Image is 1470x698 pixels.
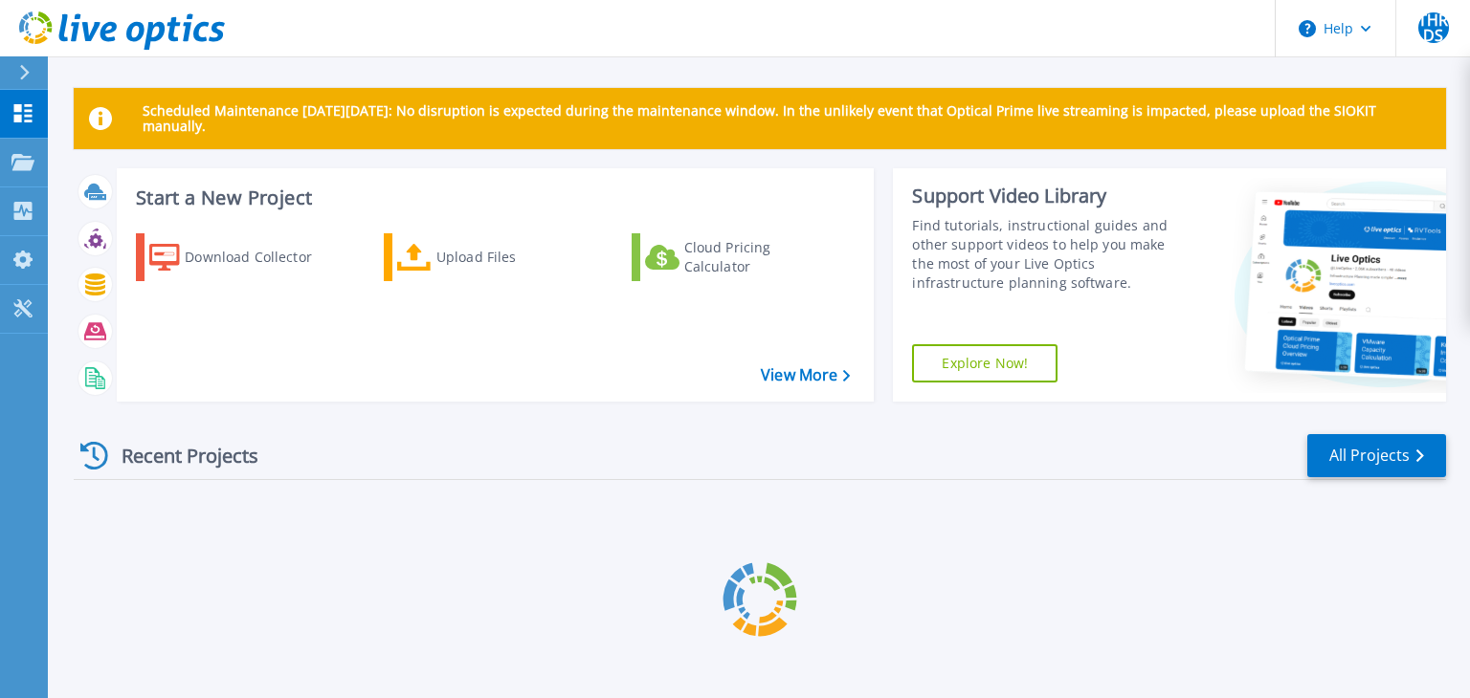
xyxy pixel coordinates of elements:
[684,238,837,276] div: Cloud Pricing Calculator
[136,187,850,208] h3: Start a New Project
[74,432,284,479] div: Recent Projects
[912,216,1190,293] div: Find tutorials, instructional guides and other support videos to help you make the most of your L...
[912,184,1190,208] div: Support Video Library
[143,103,1431,134] p: Scheduled Maintenance [DATE][DATE]: No disruption is expected during the maintenance window. In t...
[1307,434,1446,477] a: All Projects
[912,344,1058,382] a: Explore Now!
[436,238,590,276] div: Upload Files
[185,238,338,276] div: Download Collector
[1418,12,1449,43] span: THRDS
[761,366,850,384] a: View More
[632,233,845,281] a: Cloud Pricing Calculator
[384,233,597,281] a: Upload Files
[136,233,349,281] a: Download Collector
